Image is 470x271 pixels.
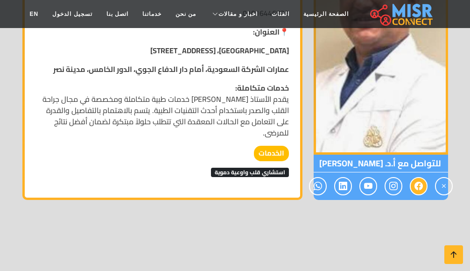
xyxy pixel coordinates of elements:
[218,10,258,18] span: اخبار و مقالات
[36,26,289,37] p: 📍
[203,5,265,23] a: اخبار و مقالات
[254,146,289,161] strong: الخدمات
[265,5,296,23] a: الفئات
[45,5,99,23] a: تسجيل الدخول
[36,82,289,138] p: يقدم الأستاذ [PERSON_NAME] خدمات طبية متكاملة ومخصصة في مجال جراحة القلب والصدر باستخدام أحدث الت...
[370,2,433,26] img: main.misr_connect
[99,5,135,23] a: اتصل بنا
[235,81,289,95] strong: خدمات متكاملة:
[135,5,168,23] a: خدماتنا
[296,5,356,23] a: الصفحة الرئيسية
[253,25,280,39] strong: العنوان:
[168,5,203,23] a: من نحن
[23,5,46,23] a: EN
[150,43,289,57] strong: [GEOGRAPHIC_DATA]، [STREET_ADDRESS]
[211,168,289,177] span: استشاري قلب واوعية دموية
[53,62,289,76] strong: عمارات الشركة السعودية، أمام دار الدفاع الجوي، الدور الخامس، مدينة نصر
[211,164,289,178] a: استشاري قلب واوعية دموية
[314,155,448,172] span: للتواصل مع أ.د. [PERSON_NAME]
